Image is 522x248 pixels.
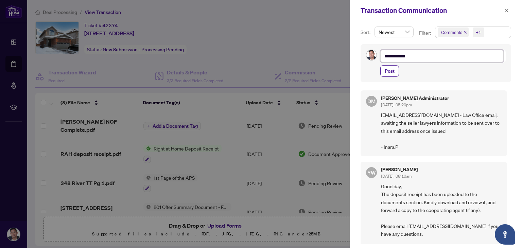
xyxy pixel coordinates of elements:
div: +1 [476,29,481,36]
span: close [464,31,467,34]
p: Filter: [419,29,432,37]
h5: [PERSON_NAME] Administrator [381,96,449,101]
p: Sort: [361,29,372,36]
div: Transaction Communication [361,5,502,16]
img: Profile Icon [366,50,377,60]
button: Post [380,65,399,77]
span: [EMAIL_ADDRESS][DOMAIN_NAME] - Law Office email, awaiting the seller lawyers information to be se... [381,111,502,151]
span: [DATE], 05:20pm [381,102,412,107]
span: [DATE], 08:10am [381,174,412,179]
span: YW [367,169,376,177]
span: DM [367,97,376,105]
span: Comments [441,29,462,36]
button: Open asap [495,224,515,245]
span: close [504,8,509,13]
span: Newest [379,27,410,37]
span: Comments [438,28,469,37]
span: Post [385,66,395,76]
h5: [PERSON_NAME] [381,167,418,172]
